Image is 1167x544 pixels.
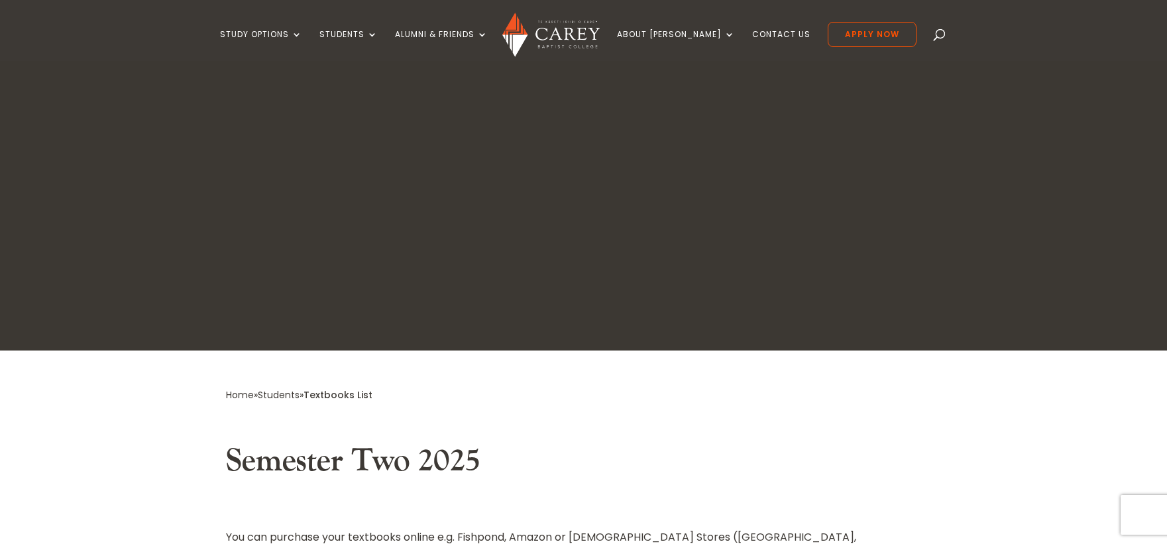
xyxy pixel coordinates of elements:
a: Apply Now [828,22,917,47]
a: Contact Us [752,30,810,61]
img: Carey Baptist College [502,13,600,58]
a: Home [226,388,254,402]
span: Textbooks List [304,388,372,402]
a: Alumni & Friends [395,30,488,61]
a: About [PERSON_NAME] [617,30,735,61]
h2: Semester Two 2025 [226,442,942,487]
span: » » [226,388,372,402]
a: Students [258,388,300,402]
a: Students [319,30,378,61]
a: Study Options [220,30,302,61]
